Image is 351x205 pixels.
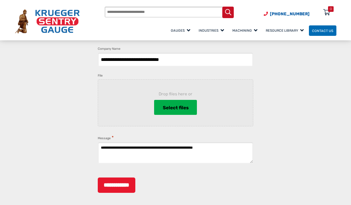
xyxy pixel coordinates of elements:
span: Machining [232,29,257,32]
span: [PHONE_NUMBER] [270,11,310,16]
img: Krueger Sentry Gauge [15,9,80,33]
span: Resource Library [266,29,304,32]
label: File [98,73,103,78]
span: Contact Us [312,29,333,32]
a: Resource Library [263,24,309,37]
div: 0 [330,6,332,12]
a: Machining [229,24,263,37]
label: Company Name [98,46,120,52]
span: Gauges [171,29,190,32]
a: Gauges [168,24,196,37]
a: Contact Us [309,25,336,36]
a: Phone Number (920) 434-8860 [264,11,310,17]
button: select files, file [154,100,197,115]
span: Industries [199,29,224,32]
a: Industries [196,24,229,37]
label: Message [98,135,114,141]
span: Drop files here or [109,91,242,97]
